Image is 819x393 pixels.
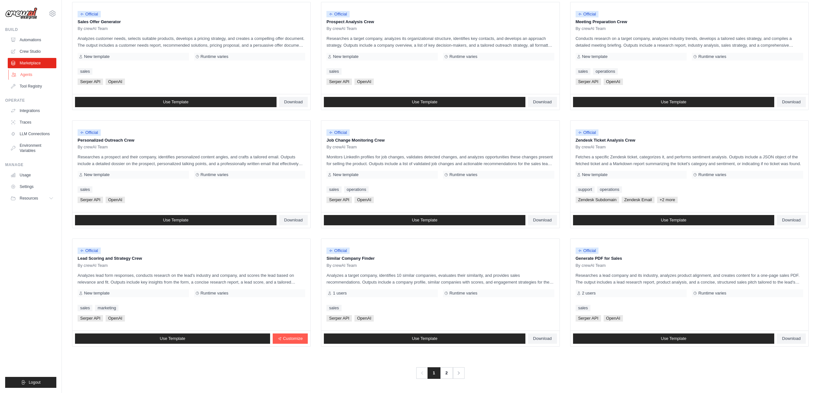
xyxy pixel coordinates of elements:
span: Official [576,129,599,136]
span: By crewAI Team [576,26,606,31]
img: Logo [5,7,37,20]
a: Download [279,97,308,107]
span: Runtime varies [449,54,477,59]
span: By crewAI Team [576,263,606,268]
span: Use Template [160,336,185,341]
span: Use Template [412,336,437,341]
span: Download [533,99,552,105]
nav: Pagination [416,367,464,379]
a: Download [279,215,308,225]
a: Use Template [573,215,775,225]
span: Download [533,218,552,223]
a: sales [576,68,590,75]
span: OpenAI [604,79,623,85]
p: Sales Offer Generator [78,19,305,25]
button: Resources [8,193,56,203]
span: Runtime varies [201,172,229,177]
span: 2 users [582,291,596,296]
span: Official [78,11,101,17]
span: Serper API [576,79,601,85]
a: Use Template [75,333,270,344]
span: Download [284,218,303,223]
a: Crew Studio [8,46,56,57]
div: Build [5,27,56,32]
span: Official [78,248,101,254]
span: By crewAI Team [78,145,108,150]
span: +2 more [657,197,678,203]
span: OpenAI [354,79,374,85]
a: Download [777,215,806,225]
span: Runtime varies [698,172,726,177]
a: Use Template [573,333,775,344]
p: Analyzes a target company, identifies 10 similar companies, evaluates their similarity, and provi... [326,272,554,285]
span: By crewAI Team [78,263,108,268]
div: Manage [5,162,56,167]
a: Agents [8,70,57,80]
span: New template [84,172,109,177]
p: Researches a prospect and their company, identifies personalized content angles, and crafts a tai... [78,154,305,167]
span: Official [576,248,599,254]
span: Runtime varies [449,172,477,177]
a: 2 [440,367,453,379]
span: Serper API [326,197,352,203]
span: Download [284,99,303,105]
span: Runtime varies [449,291,477,296]
a: Customize [273,333,308,344]
a: sales [326,68,341,75]
p: Monitors LinkedIn profiles for job changes, validates detected changes, and analyzes opportunitie... [326,154,554,167]
span: Runtime varies [201,291,229,296]
p: Prospect Analysis Crew [326,19,554,25]
span: Serper API [78,197,103,203]
a: sales [576,305,590,311]
a: sales [326,305,341,311]
p: Fetches a specific Zendesk ticket, categorizes it, and performs sentiment analysis. Outputs inclu... [576,154,803,167]
span: New template [84,54,109,59]
a: LLM Connections [8,129,56,139]
a: Automations [8,35,56,45]
a: Download [528,215,557,225]
span: New template [333,54,358,59]
span: Official [576,11,599,17]
a: Download [777,333,806,344]
p: Conducts research on a target company, analyzes industry trends, develops a tailored sales strate... [576,35,803,49]
a: Download [528,333,557,344]
a: Download [528,97,557,107]
a: operations [344,186,369,193]
span: By crewAI Team [326,26,357,31]
div: Operate [5,98,56,103]
a: Settings [8,182,56,192]
a: Tool Registry [8,81,56,91]
a: Use Template [324,97,525,107]
span: OpenAI [106,197,125,203]
span: Use Template [661,99,686,105]
a: sales [326,186,341,193]
span: Download [782,99,801,105]
span: Official [78,129,101,136]
span: New template [582,54,607,59]
a: Download [777,97,806,107]
span: OpenAI [354,197,374,203]
span: Customize [283,336,303,341]
span: 1 [428,367,440,379]
span: New template [333,172,358,177]
span: By crewAI Team [576,145,606,150]
span: Runtime varies [201,54,229,59]
p: Researches a target company, analyzes its organizational structure, identifies key contacts, and ... [326,35,554,49]
a: Use Template [75,97,277,107]
span: New template [84,291,109,296]
p: Analyzes lead form responses, conducts research on the lead's industry and company, and scores th... [78,272,305,285]
p: Analyzes customer needs, selects suitable products, develops a pricing strategy, and creates a co... [78,35,305,49]
span: Serper API [78,79,103,85]
p: Similar Company Finder [326,255,554,262]
p: Lead Scoring and Strategy Crew [78,255,305,262]
span: Serper API [576,315,601,322]
a: operations [593,68,618,75]
span: Serper API [326,79,352,85]
a: Marketplace [8,58,56,68]
span: By crewAI Team [326,263,357,268]
p: Job Change Monitoring Crew [326,137,554,144]
span: Use Template [661,336,686,341]
span: Official [326,248,350,254]
a: Use Template [573,97,775,107]
a: marketing [95,305,118,311]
